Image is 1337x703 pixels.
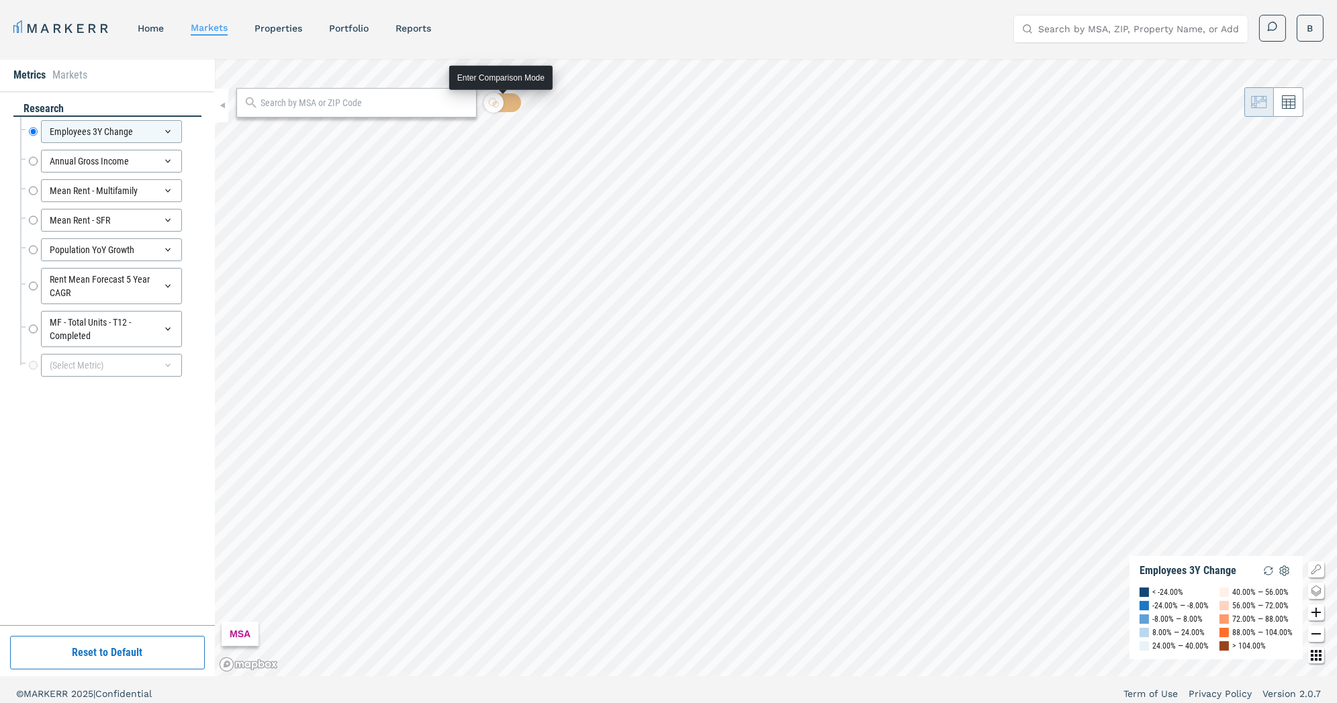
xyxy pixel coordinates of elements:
[1152,612,1203,626] div: -8.00% — 8.00%
[1232,626,1293,639] div: 88.00% — 104.00%
[457,71,545,85] div: Enter Comparison Mode
[1232,585,1289,599] div: 40.00% — 56.00%
[138,23,164,34] a: home
[13,67,46,83] li: Metrics
[10,636,205,669] button: Reset to Default
[329,23,369,34] a: Portfolio
[1152,626,1205,639] div: 8.00% — 24.00%
[1260,563,1277,579] img: Reload Legend
[1277,563,1293,579] img: Settings
[52,67,87,83] li: Markets
[1297,15,1324,42] button: B
[95,688,152,699] span: Confidential
[41,238,182,261] div: Population YoY Growth
[41,354,182,377] div: (Select Metric)
[71,688,95,699] span: 2025 |
[191,22,228,33] a: markets
[13,19,111,38] a: MARKERR
[16,688,24,699] span: ©
[1307,21,1313,35] span: B
[222,622,259,646] div: MSA
[24,688,71,699] span: MARKERR
[1308,604,1324,620] button: Zoom in map button
[1232,599,1289,612] div: 56.00% — 72.00%
[41,150,182,173] div: Annual Gross Income
[1308,626,1324,642] button: Zoom out map button
[13,101,201,117] div: research
[1152,599,1209,612] div: -24.00% — -8.00%
[41,179,182,202] div: Mean Rent - Multifamily
[1189,687,1252,700] a: Privacy Policy
[1262,687,1321,700] a: Version 2.0.7
[41,311,182,347] div: MF - Total Units - T12 - Completed
[41,120,182,143] div: Employees 3Y Change
[1123,687,1178,700] a: Term of Use
[1308,647,1324,663] button: Other options map button
[1308,583,1324,599] button: Change style map button
[1308,561,1324,577] button: Show/Hide Legend Map Button
[41,268,182,304] div: Rent Mean Forecast 5 Year CAGR
[1152,585,1183,599] div: < -24.00%
[261,96,469,110] input: Search by MSA or ZIP Code
[215,59,1337,677] canvas: Map
[255,23,302,34] a: properties
[41,209,182,232] div: Mean Rent - SFR
[1232,639,1266,653] div: > 104.00%
[219,657,278,672] a: Mapbox logo
[1140,564,1236,577] div: Employees 3Y Change
[1152,639,1209,653] div: 24.00% — 40.00%
[396,23,431,34] a: reports
[1038,15,1240,42] input: Search by MSA, ZIP, Property Name, or Address
[1232,612,1289,626] div: 72.00% — 88.00%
